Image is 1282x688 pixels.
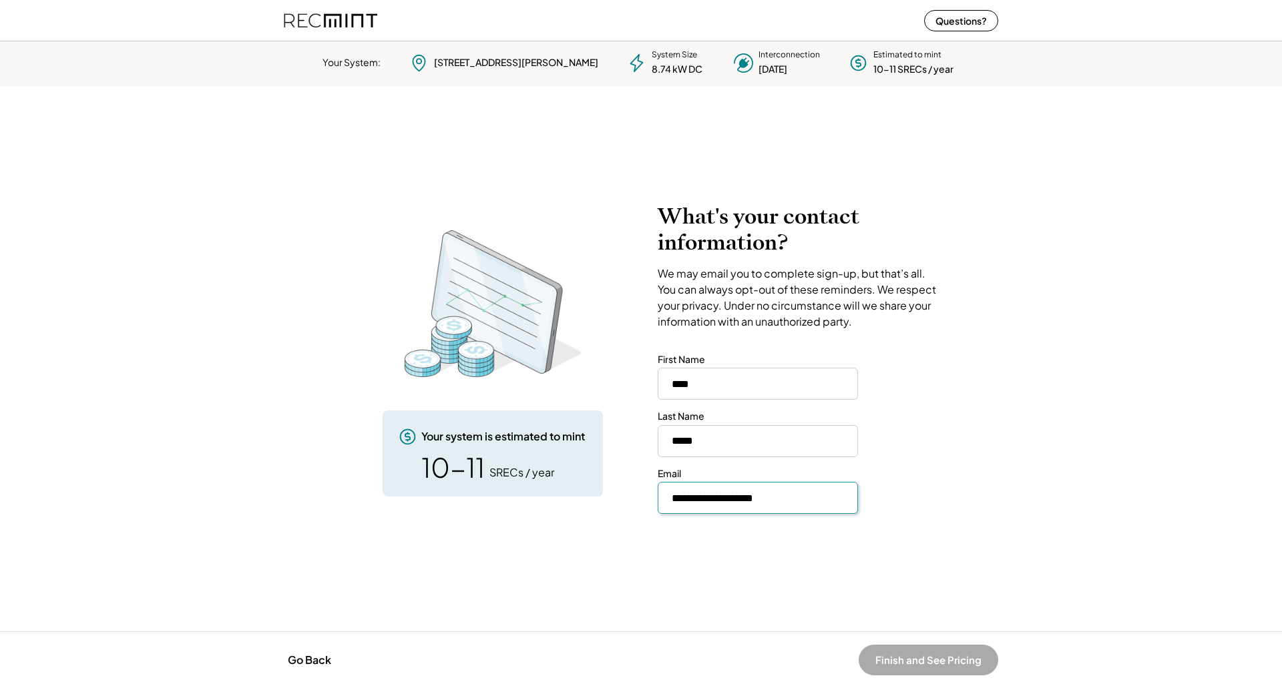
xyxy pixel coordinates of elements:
[386,224,600,384] img: RecMintArtboard%203%20copy%204.png
[873,49,941,61] div: Estimated to mint
[652,63,702,76] div: 8.74 kW DC
[658,266,941,330] div: We may email you to complete sign-up, but that’s all. You can always opt-out of these reminders. ...
[924,10,998,31] button: Questions?
[658,467,681,480] div: Email
[323,56,381,69] div: Your System:
[652,49,697,61] div: System Size
[284,3,377,38] img: recmint-logotype%403x%20%281%29.jpeg
[421,429,585,444] div: Your system is estimated to mint
[434,56,598,69] div: [STREET_ADDRESS][PERSON_NAME]
[421,454,485,480] div: 10-11
[658,204,941,256] h2: What's your contact information?
[284,645,335,675] button: Go Back
[658,410,704,423] div: Last Name
[759,49,820,61] div: Interconnection
[658,353,705,366] div: First Name
[873,63,953,76] div: 10-11 SRECs / year
[489,465,554,480] div: SRECs / year
[759,63,787,76] div: [DATE]
[859,645,998,675] button: Finish and See Pricing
